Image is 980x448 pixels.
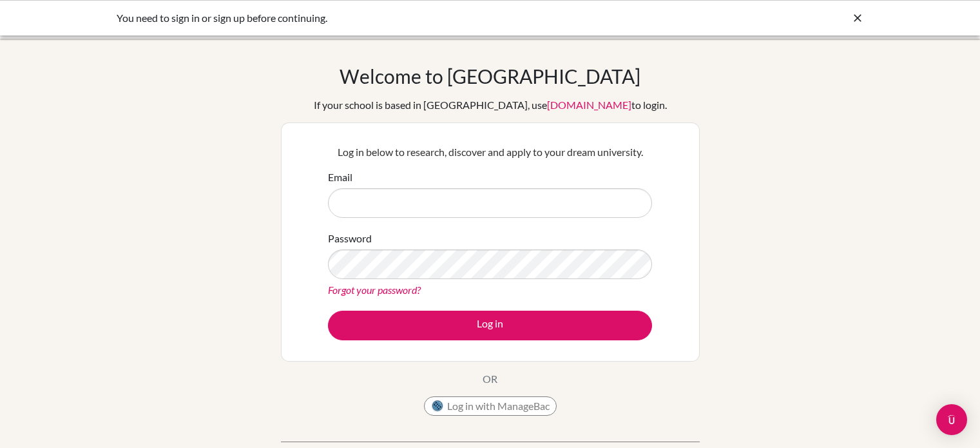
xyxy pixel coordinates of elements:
[328,284,421,296] a: Forgot your password?
[328,170,352,185] label: Email
[328,311,652,340] button: Log in
[936,404,967,435] div: Open Intercom Messenger
[483,371,497,387] p: OR
[328,231,372,246] label: Password
[547,99,631,111] a: [DOMAIN_NAME]
[314,97,667,113] div: If your school is based in [GEOGRAPHIC_DATA], use to login.
[117,10,671,26] div: You need to sign in or sign up before continuing.
[340,64,640,88] h1: Welcome to [GEOGRAPHIC_DATA]
[328,144,652,160] p: Log in below to research, discover and apply to your dream university.
[424,396,557,416] button: Log in with ManageBac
